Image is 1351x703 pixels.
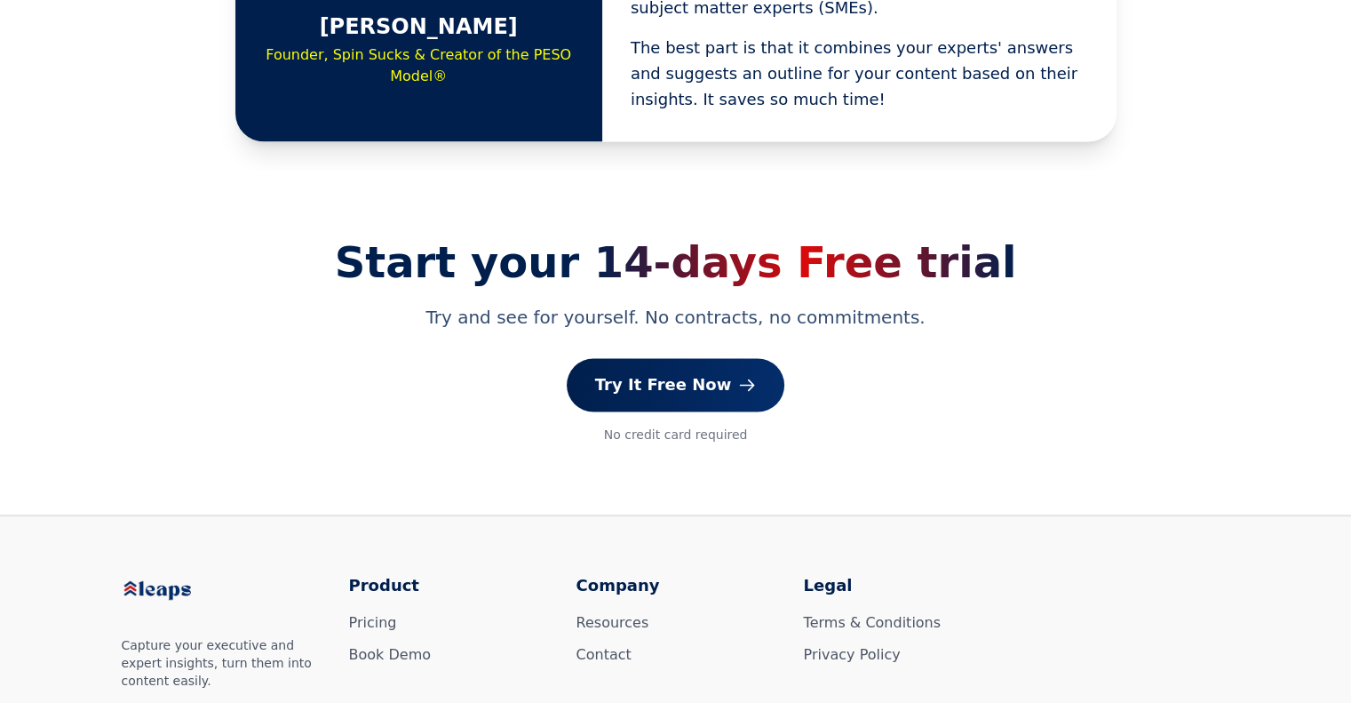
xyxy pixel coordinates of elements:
p: Try and see for yourself. No contracts, no commitments. [377,305,974,330]
a: Resources [576,613,649,630]
h3: Legal [804,572,1003,597]
a: Contact [576,645,632,662]
p: No credit card required [122,426,1230,443]
a: Try It Free Now [567,358,785,411]
p: Capture your executive and expert insights, turn them into content easily. [122,635,321,689]
h3: Company [576,572,775,597]
h3: [PERSON_NAME] [320,12,518,41]
span: 14-days Free trial [594,237,1017,287]
h3: Product [349,572,548,597]
p: Founder, Spin Sucks & Creator of the PESO Model® [264,44,574,87]
a: Privacy Policy [804,645,901,662]
a: Book Demo [349,645,431,662]
a: Pricing [349,613,397,630]
a: Terms & Conditions [804,613,941,630]
h2: Start your [122,241,1230,284]
img: Leaps [122,572,228,609]
p: The best part is that it combines your experts' answers and suggests an outline for your content ... [631,35,1088,113]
